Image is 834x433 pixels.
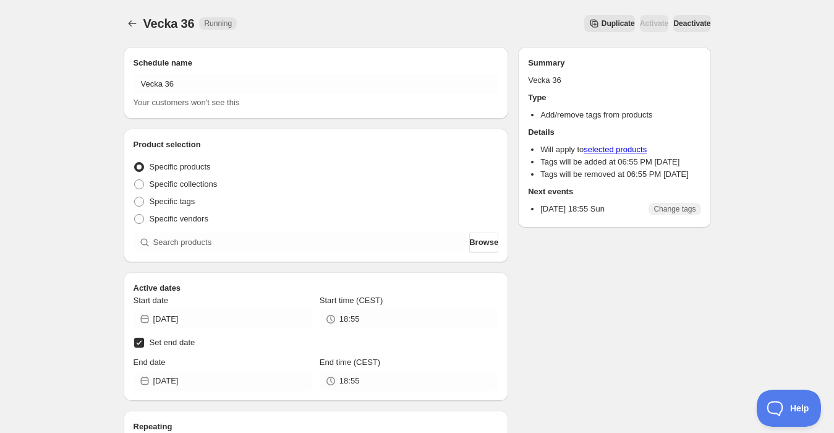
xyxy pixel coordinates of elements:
li: Will apply to [540,144,700,156]
h2: Next events [528,186,700,198]
span: Specific collections [150,179,218,189]
li: Add/remove tags from products [540,109,700,121]
button: Schedules [124,15,141,32]
li: Tags will be added at 06:55 PM [DATE] [540,156,700,168]
p: [DATE] 18:55 Sun [540,203,605,215]
iframe: Toggle Customer Support [757,390,822,427]
span: Set end date [150,338,195,347]
h2: Details [528,126,700,139]
span: Deactivate [673,19,710,28]
button: Browse [469,233,498,252]
button: Deactivate [673,15,710,32]
span: Browse [469,236,498,249]
h2: Type [528,92,700,104]
h2: Repeating [134,421,499,433]
p: Vecka 36 [528,74,700,87]
button: Secondary action label [584,15,635,32]
h2: Product selection [134,139,499,151]
span: Change tags [653,204,696,214]
span: Running [204,19,232,28]
span: End date [134,358,166,367]
span: Specific vendors [150,214,208,223]
span: Your customers won't see this [134,98,240,107]
h2: Active dates [134,282,499,294]
h2: Summary [528,57,700,69]
span: Specific tags [150,197,195,206]
span: Start date [134,296,168,305]
a: selected products [584,145,647,154]
span: Vecka 36 [143,17,195,30]
span: End time (CEST) [320,358,380,367]
li: Tags will be removed at 06:55 PM [DATE] [540,168,700,181]
input: Search products [153,233,467,252]
span: Start time (CEST) [320,296,383,305]
span: Duplicate [602,19,635,28]
h2: Schedule name [134,57,499,69]
span: Specific products [150,162,211,171]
